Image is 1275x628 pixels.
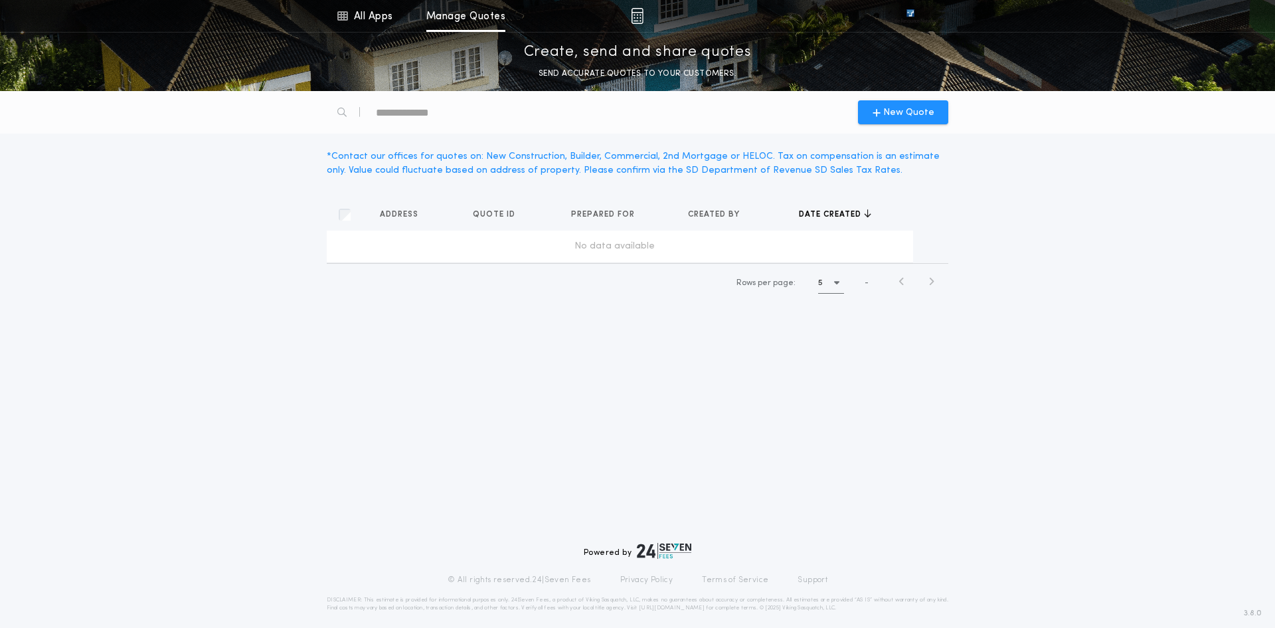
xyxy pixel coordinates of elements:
a: Privacy Policy [620,575,673,585]
span: 3.8.0 [1244,607,1262,619]
span: Created by [688,209,742,220]
a: Terms of Service [702,575,768,585]
span: Address [380,209,421,220]
img: vs-icon [883,9,938,23]
img: logo [637,543,691,559]
img: img [631,8,643,24]
span: New Quote [883,106,934,120]
h1: 5 [818,276,823,290]
a: [URL][DOMAIN_NAME] [639,605,705,611]
button: Date created [799,208,871,221]
span: Quote ID [473,209,518,220]
p: © All rights reserved. 24|Seven Fees [448,575,591,585]
a: Support [798,575,827,585]
p: Create, send and share quotes [524,42,752,63]
span: - [865,277,869,289]
span: Date created [799,209,864,220]
p: SEND ACCURATE QUOTES TO YOUR CUSTOMERS. [539,67,736,80]
span: Prepared for [571,209,637,220]
button: 5 [818,272,844,294]
button: Address [380,208,428,221]
div: * Contact our offices for quotes on: New Construction, Builder, Commercial, 2nd Mortgage or HELOC... [327,150,948,177]
p: DISCLAIMER: This estimate is provided for informational purposes only. 24|Seven Fees, a product o... [327,596,948,612]
div: No data available [332,240,897,253]
div: Powered by [584,543,691,559]
button: Created by [688,208,750,221]
button: New Quote [858,100,948,124]
span: Rows per page: [736,279,796,287]
button: Quote ID [473,208,525,221]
